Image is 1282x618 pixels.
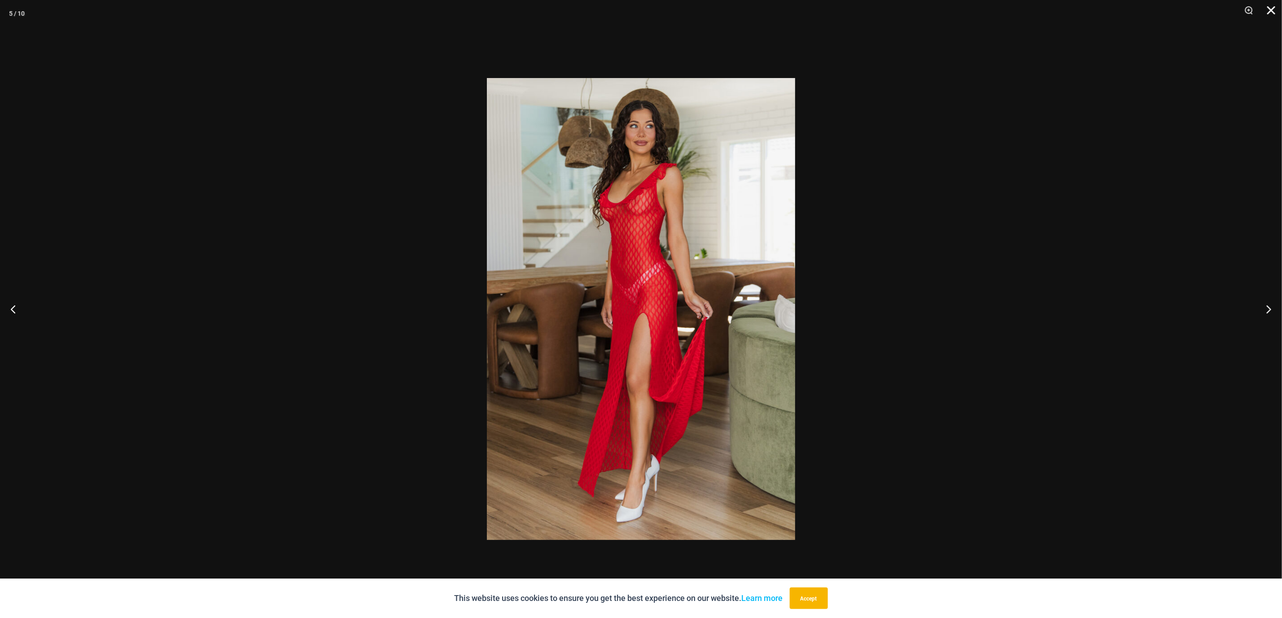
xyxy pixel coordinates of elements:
button: Next [1248,287,1282,331]
p: This website uses cookies to ensure you get the best experience on our website. [455,592,783,605]
button: Accept [790,588,828,609]
div: 5 / 10 [9,7,25,20]
img: Sometimes Red 587 Dress 02 [487,78,795,540]
a: Learn more [742,593,783,603]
